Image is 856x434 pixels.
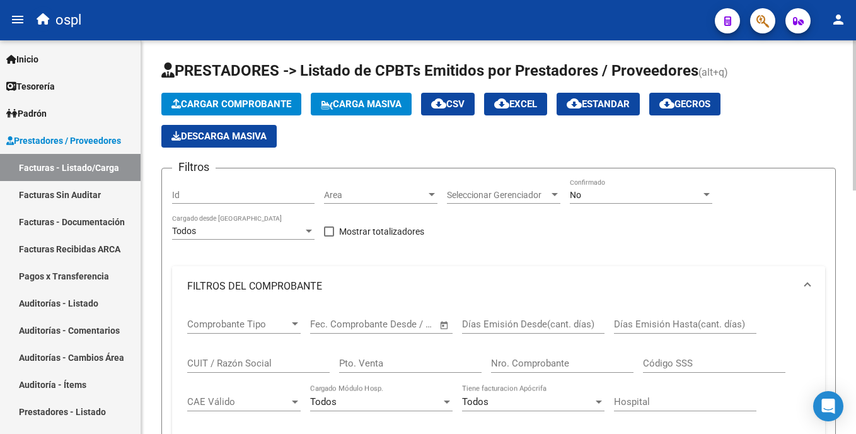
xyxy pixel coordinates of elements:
mat-panel-title: FILTROS DEL COMPROBANTE [187,279,795,293]
mat-icon: menu [10,12,25,27]
span: Carga Masiva [321,98,402,110]
div: Open Intercom Messenger [813,391,843,421]
app-download-masive: Descarga masiva de comprobantes (adjuntos) [161,125,277,148]
span: ospl [55,6,81,34]
span: Estandar [567,98,630,110]
span: Seleccionar Gerenciador [447,190,549,201]
span: (alt+q) [698,66,728,78]
span: No [570,190,581,200]
span: PRESTADORES -> Listado de CPBTs Emitidos por Prestadores / Proveedores [161,62,698,79]
button: Cargar Comprobante [161,93,301,115]
button: Carga Masiva [311,93,412,115]
span: EXCEL [494,98,537,110]
span: Tesorería [6,79,55,93]
input: Fecha fin [373,319,434,330]
span: Inicio [6,52,38,66]
span: Gecros [659,98,710,110]
h3: Filtros [172,158,216,176]
mat-icon: person [831,12,846,27]
span: Area [324,190,426,201]
span: Todos [462,396,489,408]
mat-icon: cloud_download [567,96,582,111]
button: Open calendar [437,318,452,332]
button: Gecros [649,93,720,115]
span: CSV [431,98,465,110]
button: EXCEL [484,93,547,115]
input: Fecha inicio [310,319,361,330]
button: CSV [421,93,475,115]
mat-expansion-panel-header: FILTROS DEL COMPROBANTE [172,266,825,307]
span: Prestadores / Proveedores [6,134,121,148]
span: Padrón [6,107,47,120]
button: Estandar [557,93,640,115]
button: Descarga Masiva [161,125,277,148]
span: Mostrar totalizadores [339,224,424,239]
mat-icon: cloud_download [494,96,509,111]
mat-icon: cloud_download [659,96,674,111]
span: Comprobante Tipo [187,319,289,330]
span: Descarga Masiva [171,131,267,142]
span: Todos [310,396,337,408]
span: Cargar Comprobante [171,98,291,110]
span: Todos [172,226,196,236]
span: CAE Válido [187,396,289,408]
mat-icon: cloud_download [431,96,446,111]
